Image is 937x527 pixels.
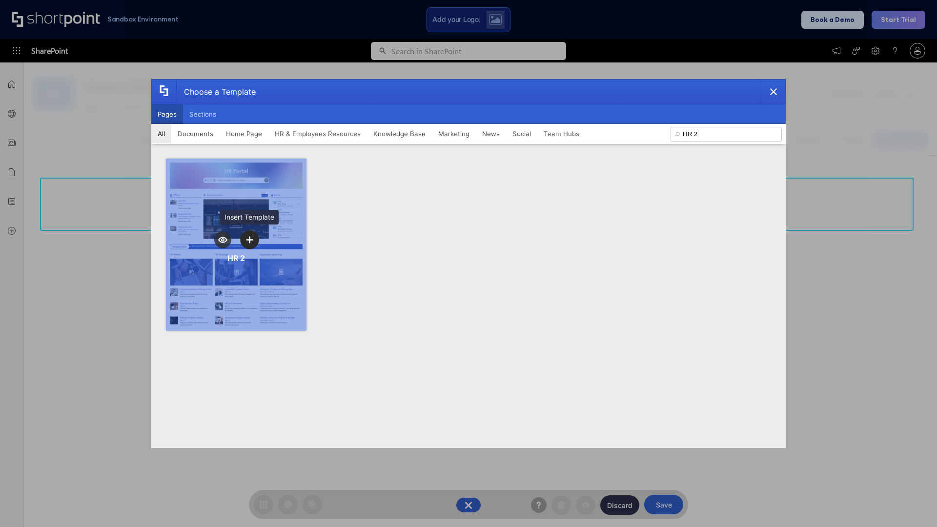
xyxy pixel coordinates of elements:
button: All [151,124,171,143]
div: Choose a Template [176,80,256,104]
button: News [476,124,506,143]
button: Team Hubs [537,124,586,143]
div: HR 2 [227,253,245,263]
button: Sections [183,104,223,124]
div: template selector [151,79,786,448]
button: Documents [171,124,220,143]
button: Social [506,124,537,143]
button: Home Page [220,124,268,143]
input: Search [671,127,782,142]
button: Marketing [432,124,476,143]
button: Knowledge Base [367,124,432,143]
button: HR & Employees Resources [268,124,367,143]
button: Pages [151,104,183,124]
iframe: Chat Widget [888,480,937,527]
